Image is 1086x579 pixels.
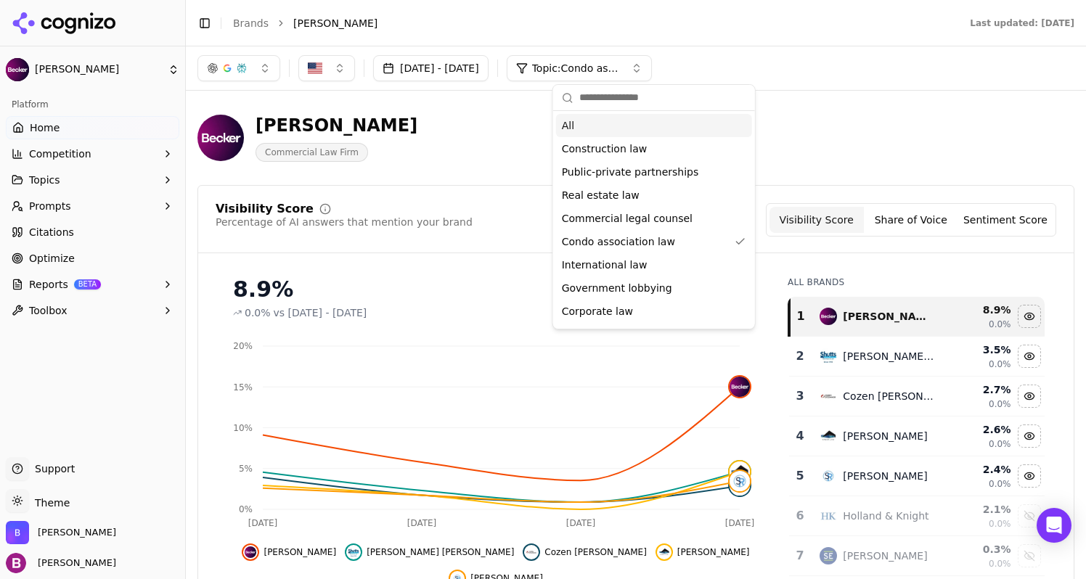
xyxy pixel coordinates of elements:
div: 7 [795,547,805,564]
span: Real estate law [562,188,640,202]
span: vs [DATE] - [DATE] [274,305,367,320]
button: Show saul ewing data [1018,544,1041,567]
button: Open user button [6,553,116,573]
img: shutts bowen [820,348,837,365]
img: holland & knight [820,507,837,525]
button: Share of Voice [864,207,958,233]
button: Visibility Score [769,207,864,233]
img: cozen o'connor [526,546,537,558]
tspan: [DATE] [248,518,278,528]
button: Hide cozen o'connor data [1018,385,1041,408]
tspan: 0% [239,504,253,514]
button: Open organization switcher [6,521,116,544]
span: Theme [29,497,70,509]
span: Construction law [562,141,648,156]
span: Government lobbying [562,281,672,295]
tr: 2shutts bowen[PERSON_NAME] [PERSON_NAME]3.5%0.0%Hide shutts bowen data [789,337,1045,377]
a: Citations [6,221,179,244]
span: Becker [38,526,116,539]
span: 0.0% [989,398,1011,410]
div: 1 [796,308,805,325]
span: HOA legal services [562,327,657,342]
img: siefried rivera [730,471,750,491]
div: Visibility Score [216,203,314,215]
img: haber [730,461,750,482]
span: [PERSON_NAME] [293,16,377,30]
div: [PERSON_NAME] [PERSON_NAME] [843,349,934,364]
span: Prompts [29,199,71,213]
span: 0.0% [989,558,1011,570]
span: All [562,118,574,133]
span: Home [30,120,60,135]
span: 0.0% [245,305,271,320]
div: Last updated: [DATE] [970,17,1074,29]
a: Optimize [6,247,179,270]
img: siefried rivera [820,467,837,485]
div: 0.3 % [946,542,1011,557]
span: Topic: Condo association law [532,61,619,75]
div: All Brands [788,276,1045,288]
tspan: 20% [233,341,253,351]
img: becker [730,377,750,397]
img: United States [308,61,322,75]
span: 0.0% [989,319,1011,330]
button: ReportsBETA [6,273,179,296]
img: Becker [6,553,26,573]
span: Commercial Law Firm [256,143,368,162]
img: saul ewing [820,547,837,564]
tr: 5siefried rivera[PERSON_NAME]2.4%0.0%Hide siefried rivera data [789,456,1045,496]
div: [PERSON_NAME] [256,114,417,137]
img: Becker [6,521,29,544]
tr: 4haber[PERSON_NAME]2.6%0.0%Hide haber data [789,416,1045,456]
span: Public-private partnerships [562,165,699,179]
button: Sentiment Score [958,207,1053,233]
img: becker [820,308,837,325]
span: [PERSON_NAME] [677,546,750,558]
tspan: 15% [233,382,253,393]
img: Becker [6,58,29,81]
div: 6 [795,507,805,525]
div: 2.4 % [946,462,1011,477]
span: Toolbox [29,303,68,318]
span: [PERSON_NAME] [PERSON_NAME] [367,546,514,558]
span: [PERSON_NAME] [264,546,336,558]
img: shutts bowen [348,546,359,558]
tspan: 5% [239,464,253,474]
button: Hide becker data [1018,305,1041,328]
button: Hide cozen o'connor data [523,543,647,561]
div: 8.9 % [946,303,1011,317]
tr: 6holland & knightHolland & Knight2.1%0.0%Show holland & knight data [789,496,1045,536]
span: Reports [29,277,68,292]
div: [PERSON_NAME] [843,309,934,324]
button: Hide haber data [656,543,750,561]
span: 0.0% [989,358,1011,370]
button: Prompts [6,194,179,218]
tr: 3cozen o'connorCozen [PERSON_NAME]2.7%0.0%Hide cozen o'connor data [789,377,1045,416]
div: 2.1 % [946,502,1011,517]
span: Corporate law [562,304,633,319]
span: [PERSON_NAME] [32,557,116,570]
div: 4 [795,427,805,445]
div: 3 [795,387,805,405]
div: 3.5 % [946,342,1011,357]
button: Hide haber data [1018,424,1041,448]
div: [PERSON_NAME] [843,469,927,483]
button: Topics [6,168,179,192]
span: Commercial legal counsel [562,211,693,226]
span: Support [29,461,75,476]
div: Cozen [PERSON_NAME] [843,389,934,403]
img: haber [658,546,670,558]
span: 0.0% [989,438,1011,450]
div: 2.7 % [946,382,1011,397]
div: 2 [795,348,805,365]
img: becker [245,546,256,558]
span: Citations [29,225,74,239]
div: 8.9% [233,276,759,303]
span: Optimize [29,251,75,266]
a: Home [6,116,179,139]
button: Competition [6,142,179,165]
span: BETA [74,279,101,289]
img: cozen o'connor [820,387,837,405]
tspan: [DATE] [725,518,755,528]
tspan: 10% [233,423,253,433]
